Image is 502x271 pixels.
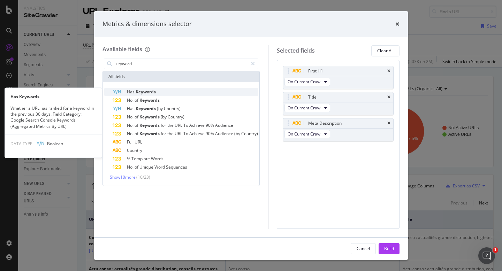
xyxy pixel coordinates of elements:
span: Audience [215,131,234,137]
span: To [183,122,189,128]
span: URL [175,122,183,128]
div: Title [308,94,317,101]
div: Build [384,246,394,251]
span: Word [154,164,166,170]
span: ( 10 / 23 ) [136,174,150,180]
span: the [167,131,175,137]
input: Search by field name [115,59,248,69]
span: Achieve [189,122,206,128]
span: Template [131,156,151,162]
div: times [395,20,400,29]
div: Whether a URL has ranked for a keyword in the previous 30 days. Field Category: Google Search Con... [5,105,102,129]
span: Country) [164,106,181,111]
span: of [135,97,139,103]
span: of [135,131,139,137]
div: All fields [103,71,259,82]
span: for [161,131,167,137]
span: Unique [139,164,154,170]
button: Cancel [351,243,376,254]
span: To [183,131,189,137]
span: of [135,122,139,128]
iframe: Intercom live chat [478,247,495,264]
span: No. [127,131,135,137]
span: (by [157,106,164,111]
span: No. [127,114,135,120]
span: Words [151,156,163,162]
div: times [387,121,390,125]
span: Keywords [139,114,161,120]
span: of [135,114,139,120]
div: Has Keywords [5,94,102,100]
button: On Current Crawl [284,130,330,138]
span: No. [127,122,135,128]
span: Keywords [139,122,161,128]
span: Has [127,89,136,95]
span: Keywords [139,131,161,137]
div: Available fields [102,45,142,53]
div: Clear All [377,48,394,54]
span: On Current Crawl [288,105,321,111]
div: First H1timesOn Current Crawl [283,66,394,89]
span: (by [234,131,241,137]
span: URL [135,139,142,145]
div: Cancel [357,246,370,251]
div: modal [94,11,408,260]
span: Sequences [166,164,187,170]
button: On Current Crawl [284,104,330,112]
span: Audience [215,122,233,128]
span: Keywords [136,89,156,95]
span: Show 10 more [110,174,136,180]
div: Metrics & dimensions selector [102,20,192,29]
div: Meta DescriptiontimesOn Current Crawl [283,118,394,141]
span: for [161,122,167,128]
div: First H1 [308,68,323,75]
span: 90% [206,131,215,137]
span: Country) [241,131,258,137]
span: 90% [206,122,215,128]
span: % [127,156,131,162]
span: Country [127,147,142,153]
span: Keywords [139,97,160,103]
span: Full [127,139,135,145]
button: Build [379,243,400,254]
div: times [387,69,390,73]
span: Achieve [189,131,206,137]
span: of [135,164,139,170]
span: Keywords [136,106,157,111]
span: On Current Crawl [288,79,321,85]
span: No. [127,164,135,170]
span: No. [127,97,135,103]
div: times [387,95,390,99]
button: On Current Crawl [284,78,330,86]
button: Clear All [371,45,400,56]
span: URL [175,131,183,137]
span: the [167,122,175,128]
div: TitletimesOn Current Crawl [283,92,394,115]
span: Country) [168,114,184,120]
div: Selected fields [277,47,315,55]
div: Meta Description [308,120,342,127]
span: On Current Crawl [288,131,321,137]
span: 1 [493,247,498,253]
span: (by [161,114,168,120]
span: Has [127,106,136,111]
